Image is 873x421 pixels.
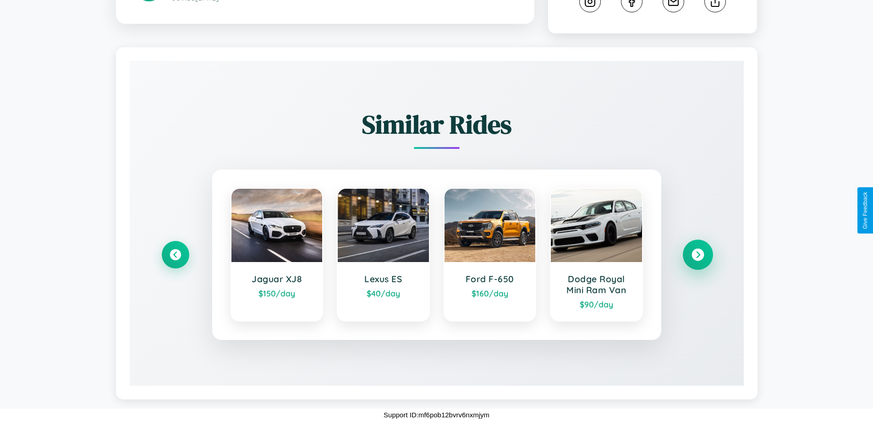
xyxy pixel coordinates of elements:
h3: Lexus ES [347,273,420,284]
h2: Similar Rides [162,107,712,142]
div: $ 40 /day [347,288,420,298]
h3: Dodge Royal Mini Ram Van [560,273,633,295]
div: $ 150 /day [241,288,313,298]
div: $ 90 /day [560,299,633,309]
div: $ 160 /day [454,288,527,298]
h3: Ford F-650 [454,273,527,284]
h3: Jaguar XJ8 [241,273,313,284]
a: Ford F-650$160/day [444,188,537,322]
a: Dodge Royal Mini Ram Van$90/day [550,188,643,322]
div: Give Feedback [862,192,868,229]
p: Support ID: mf6pob12bvrv6nxmjym [384,409,489,421]
a: Jaguar XJ8$150/day [231,188,324,322]
a: Lexus ES$40/day [337,188,430,322]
